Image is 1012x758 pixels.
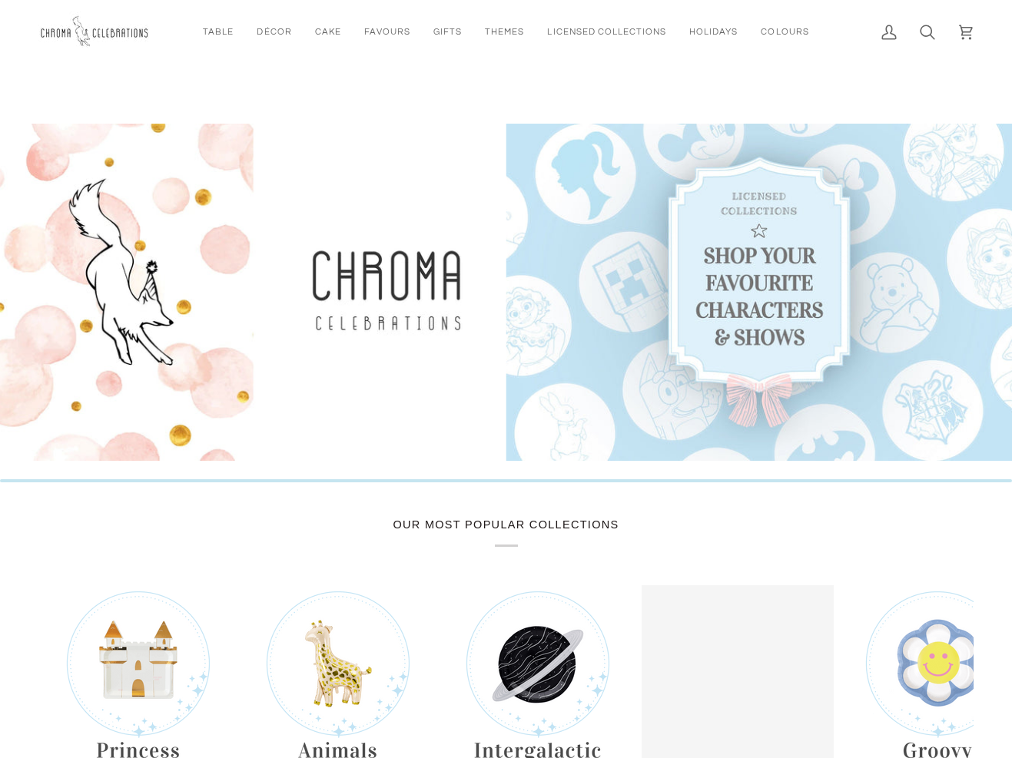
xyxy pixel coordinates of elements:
[257,25,291,38] span: Décor
[38,12,154,52] img: Chroma Celebrations
[203,25,234,38] span: Table
[433,25,462,38] span: Gifts
[485,25,524,38] span: Themes
[761,25,808,38] span: Colours
[315,25,341,38] span: Cake
[38,518,974,547] h2: Our Most Popular Collections
[689,25,738,38] span: Holidays
[364,25,410,38] span: Favours
[547,25,666,38] span: Licensed Collections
